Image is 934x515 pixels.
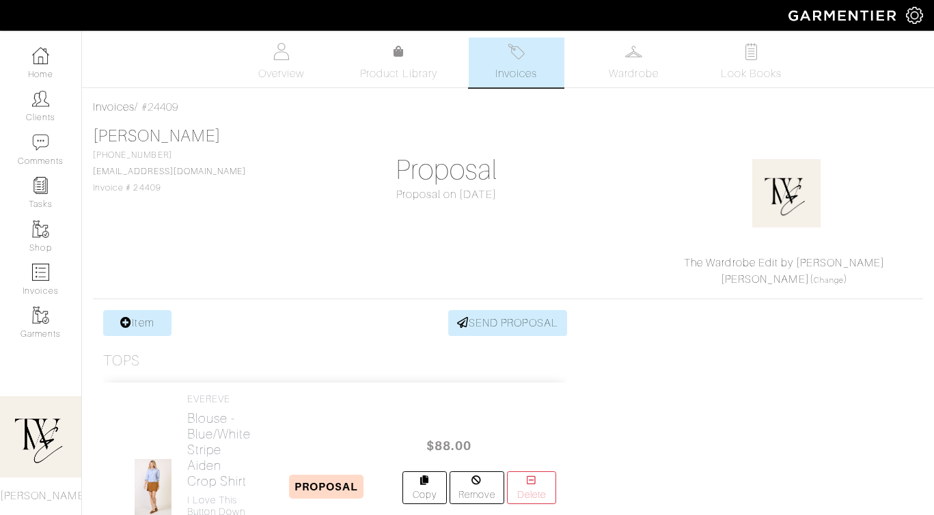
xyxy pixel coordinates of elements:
img: gear-icon-white-bd11855cb880d31180b6d7d6211b90ccbf57a29d726f0c71d8c61bd08dd39cc2.png [906,7,923,24]
a: Invoices [93,101,135,113]
div: ( ) [662,255,907,288]
h1: Proposal [318,154,575,186]
a: Item [103,310,171,336]
img: dashboard-icon-dbcd8f5a0b271acd01030246c82b418ddd0df26cd7fceb0bd07c9910d44c42f6.png [32,47,49,64]
img: clients-icon-6bae9207a08558b7cb47a8932f037763ab4055f8c8b6bfacd5dc20c3e0201464.png [32,90,49,107]
a: Look Books [704,38,799,87]
div: / #24409 [93,99,923,115]
img: todo-9ac3debb85659649dc8f770b8b6100bb5dab4b48dedcbae339e5042a72dfd3cc.svg [743,43,760,60]
a: Invoices [469,38,564,87]
h2: Blouse - Blue/White Stripe Aiden Crop Shirt [187,410,251,489]
h3: Tops [103,352,140,370]
img: garments-icon-b7da505a4dc4fd61783c78ac3ca0ef83fa9d6f193b1c9dc38574b1d14d53ca28.png [32,221,49,238]
img: o88SwH9y4G5nFsDJTsWZPGJH.png [752,159,821,227]
span: Product Library [360,66,437,82]
img: garmentier-logo-header-white-b43fb05a5012e4ada735d5af1a66efaba907eab6374d6393d1fbf88cb4ef424d.png [782,3,906,27]
span: PROPOSAL [289,475,363,499]
a: Wardrobe [586,38,682,87]
img: wardrobe-487a4870c1b7c33e795ec22d11cfc2ed9d08956e64fb3008fe2437562e282088.svg [625,43,642,60]
a: Copy [402,471,447,504]
img: orders-icon-0abe47150d42831381b5fb84f609e132dff9fe21cb692f30cb5eec754e2cba89.png [32,264,49,281]
span: Overview [258,66,304,82]
a: Remove [450,471,505,504]
h4: EVEREVE [187,393,251,405]
div: Proposal on [DATE] [318,186,575,203]
a: [PERSON_NAME] [721,273,810,286]
a: SEND PROPOSAL [448,310,567,336]
a: Delete [507,471,555,504]
a: [EMAIL_ADDRESS][DOMAIN_NAME] [93,167,246,176]
a: Product Library [351,44,447,82]
a: The Wardrobe Edit by [PERSON_NAME] [684,257,885,269]
span: [PHONE_NUMBER] Invoice # 24409 [93,150,246,193]
img: basicinfo-40fd8af6dae0f16599ec9e87c0ef1c0a1fdea2edbe929e3d69a839185d80c458.svg [273,43,290,60]
img: garments-icon-b7da505a4dc4fd61783c78ac3ca0ef83fa9d6f193b1c9dc38574b1d14d53ca28.png [32,307,49,324]
span: Look Books [721,66,782,82]
img: comment-icon-a0a6a9ef722e966f86d9cbdc48e553b5cf19dbc54f86b18d962a5391bc8f6eb6.png [32,134,49,151]
img: reminder-icon-8004d30b9f0a5d33ae49ab947aed9ed385cf756f9e5892f1edd6e32f2345188e.png [32,177,49,194]
span: Wardrobe [609,66,658,82]
a: Overview [234,38,329,87]
a: [PERSON_NAME] [93,127,221,145]
a: Change [814,276,844,284]
span: $88.00 [408,431,490,460]
img: orders-27d20c2124de7fd6de4e0e44c1d41de31381a507db9b33961299e4e07d508b8c.svg [508,43,525,60]
span: Invoices [495,66,537,82]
